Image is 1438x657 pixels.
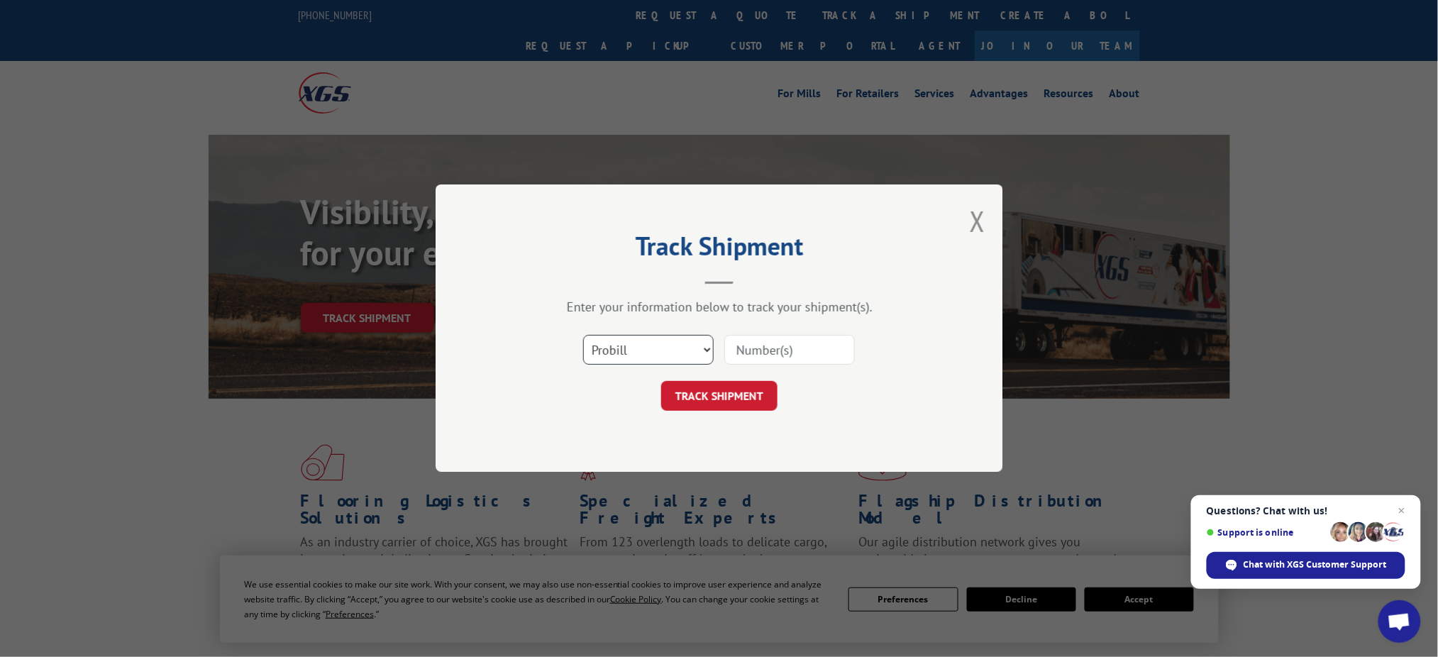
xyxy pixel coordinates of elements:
[1378,600,1421,643] div: Open chat
[1393,502,1410,519] span: Close chat
[1244,558,1387,571] span: Chat with XGS Customer Support
[970,202,985,240] button: Close modal
[724,336,855,365] input: Number(s)
[661,382,778,412] button: TRACK SHIPMENT
[1207,527,1326,538] span: Support is online
[1207,505,1405,517] span: Questions? Chat with us!
[1207,552,1405,579] div: Chat with XGS Customer Support
[507,236,932,263] h2: Track Shipment
[507,299,932,316] div: Enter your information below to track your shipment(s).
